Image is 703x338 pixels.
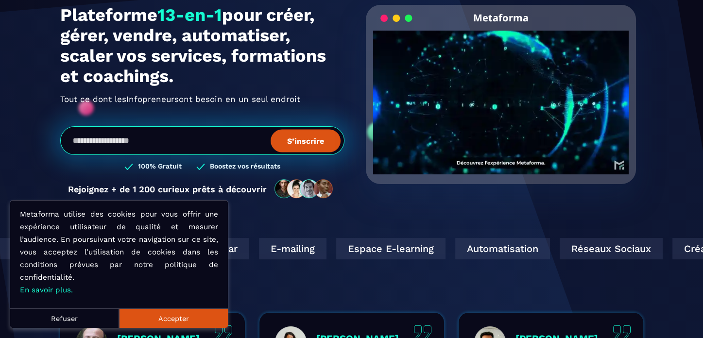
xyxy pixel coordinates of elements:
span: Infopreneurs [126,91,179,107]
img: loading [380,14,412,23]
h2: Tout ce dont les ont besoin en un seul endroit [60,91,344,107]
div: E-mailing [258,238,326,259]
div: Réseaux Sociaux [559,238,662,259]
span: 13-en-1 [157,5,222,25]
video: Your browser does not support the video tag. [373,31,629,158]
img: checked [124,162,133,171]
button: Accepter [119,308,228,328]
img: checked [196,162,205,171]
a: En savoir plus. [20,286,73,294]
h1: Plateforme pour créer, gérer, vendre, automatiser, scaler vos services, formations et coachings. [60,5,344,86]
div: Automatisation [454,238,549,259]
h3: 100% Gratuit [138,162,182,171]
img: community-people [272,179,337,199]
p: Metaforma utilise des cookies pour vous offrir une expérience utilisateur de qualité et mesurer l... [20,208,218,296]
div: Espace E-learning [335,238,445,259]
h3: Boostez vos résultats [210,162,280,171]
button: S’inscrire [271,129,341,152]
button: Refuser [10,308,119,328]
h2: Metaforma [473,5,529,31]
div: Webinar [187,238,248,259]
p: Rejoignez + de 1 200 curieux prêts à découvrir [68,184,267,194]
